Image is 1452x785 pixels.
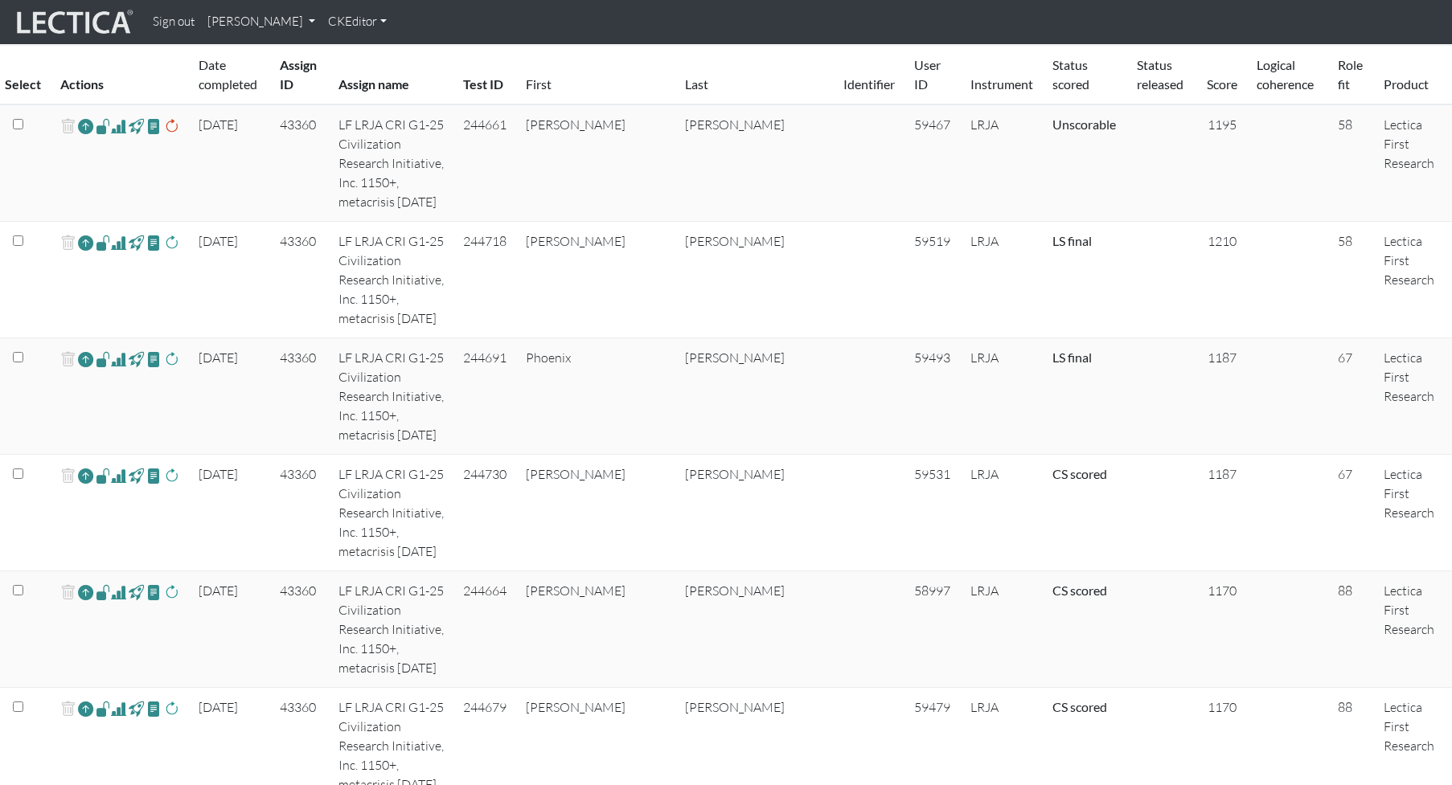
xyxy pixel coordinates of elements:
[164,583,179,602] span: rescore
[904,338,961,455] td: 59493
[1338,583,1352,599] span: 88
[270,222,328,338] td: 43360
[96,350,111,368] span: view
[1338,57,1363,92] a: Role fit
[111,117,126,136] span: Analyst score
[96,117,111,135] span: view
[111,233,126,252] span: Analyst score
[329,46,454,105] th: Assign name
[329,222,454,338] td: LF LRJA CRI G1-25 Civilization Research Initiative, Inc. 1150+, metacrisis [DATE]
[526,76,552,92] a: First
[78,697,93,721] a: Reopen
[51,46,189,105] th: Actions
[1137,57,1183,92] a: Status released
[516,222,675,338] td: [PERSON_NAME]
[453,571,516,688] td: 244664
[453,455,516,571] td: 244730
[453,46,516,105] th: Test ID
[189,222,270,338] td: [DATE]
[1208,350,1237,366] span: 1187
[60,697,76,721] span: delete
[78,464,93,488] a: Reopen
[329,571,454,688] td: LF LRJA CRI G1-25 Civilization Research Initiative, Inc. 1150+, metacrisis [DATE]
[961,455,1043,571] td: LRJA
[146,6,201,38] a: Sign out
[270,338,328,455] td: 43360
[904,455,961,571] td: 59531
[675,455,834,571] td: [PERSON_NAME]
[904,104,961,222] td: 59467
[111,466,126,485] span: Analyst score
[129,233,144,251] span: view
[1374,338,1452,455] td: Lectica First Research
[129,466,144,484] span: view
[146,350,162,368] span: view
[453,104,516,222] td: 244661
[146,466,162,484] span: view
[675,338,834,455] td: [PERSON_NAME]
[146,233,162,251] span: view
[516,571,675,688] td: [PERSON_NAME]
[1338,350,1352,366] span: 67
[1052,117,1116,132] a: Completed = assessment has been completed; CS scored = assessment has been CLAS scored; LS scored...
[453,338,516,455] td: 244691
[1208,233,1237,249] span: 1210
[516,338,675,455] td: Phoenix
[60,231,76,255] span: delete
[96,699,111,718] span: view
[164,233,179,252] span: rescore
[146,583,162,601] span: view
[322,6,393,38] a: CKEditor
[1374,571,1452,688] td: Lectica First Research
[189,571,270,688] td: [DATE]
[111,350,126,369] span: Analyst score
[270,455,328,571] td: 43360
[961,104,1043,222] td: LRJA
[1052,57,1089,92] a: Status scored
[1374,455,1452,571] td: Lectica First Research
[96,583,111,601] span: view
[1052,466,1107,481] a: Completed = assessment has been completed; CS scored = assessment has been CLAS scored; LS scored...
[329,455,454,571] td: LF LRJA CRI G1-25 Civilization Research Initiative, Inc. 1150+, metacrisis [DATE]
[270,571,328,688] td: 43360
[201,6,322,38] a: [PERSON_NAME]
[96,233,111,251] span: view
[13,7,133,38] img: lecticalive
[1052,699,1107,714] a: Completed = assessment has been completed; CS scored = assessment has been CLAS scored; LS scored...
[675,571,834,688] td: [PERSON_NAME]
[1052,583,1107,598] a: Completed = assessment has been completed; CS scored = assessment has been CLAS scored; LS scored...
[1208,117,1237,133] span: 1195
[199,57,257,92] a: Date completed
[914,57,941,92] a: User ID
[111,699,126,718] span: Analyst score
[1338,699,1352,715] span: 88
[1208,699,1237,715] span: 1170
[96,466,111,484] span: view
[189,455,270,571] td: [DATE]
[675,104,834,222] td: [PERSON_NAME]
[164,699,179,718] span: rescore
[164,117,179,136] span: rescore
[78,231,93,255] a: Reopen
[270,46,328,105] th: Assign ID
[270,104,328,222] td: 43360
[111,583,126,602] span: Analyst score
[516,455,675,571] td: [PERSON_NAME]
[329,104,454,222] td: LF LRJA CRI G1-25 Civilization Research Initiative, Inc. 1150+, metacrisis [DATE]
[1257,57,1314,92] a: Logical coherence
[675,222,834,338] td: [PERSON_NAME]
[685,76,708,92] a: Last
[329,338,454,455] td: LF LRJA CRI G1-25 Civilization Research Initiative, Inc. 1150+, metacrisis [DATE]
[129,583,144,601] span: view
[189,338,270,455] td: [DATE]
[146,699,162,718] span: view
[1207,76,1237,92] a: Score
[1374,104,1452,222] td: Lectica First Research
[1338,233,1352,249] span: 58
[146,117,162,135] span: view
[1374,222,1452,338] td: Lectica First Research
[961,222,1043,338] td: LRJA
[129,117,144,135] span: view
[904,571,961,688] td: 58997
[1338,466,1352,482] span: 67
